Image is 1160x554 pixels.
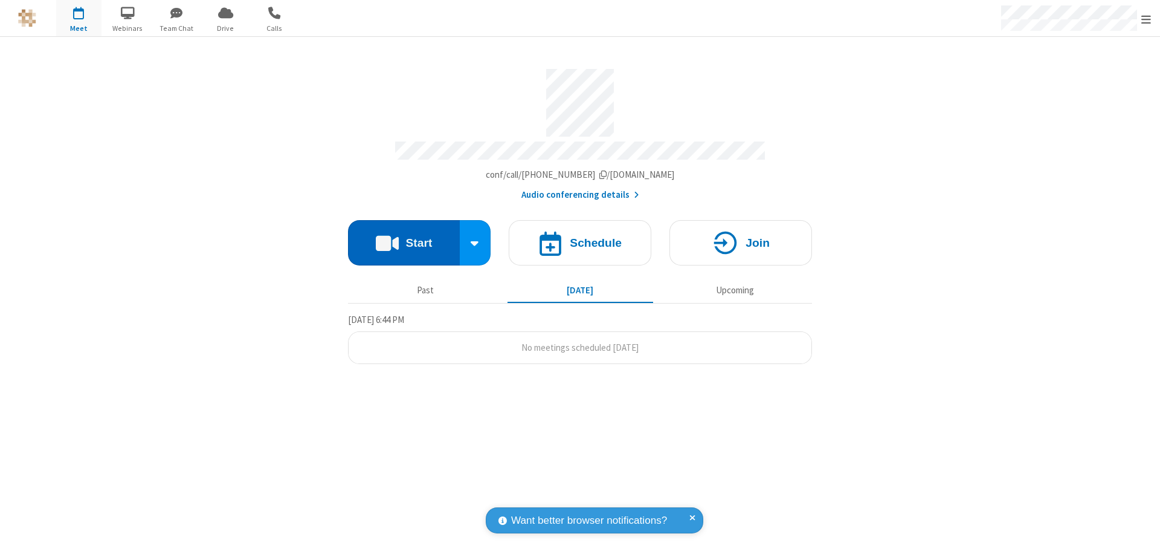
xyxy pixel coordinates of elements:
[507,279,653,302] button: [DATE]
[105,23,150,34] span: Webinars
[18,9,36,27] img: QA Selenium DO NOT DELETE OR CHANGE
[203,23,248,34] span: Drive
[509,220,651,266] button: Schedule
[521,188,639,202] button: Audio conferencing details
[460,220,491,266] div: Start conference options
[348,313,812,365] section: Today's Meetings
[348,60,812,202] section: Account details
[662,279,808,302] button: Upcoming
[353,279,498,302] button: Past
[348,314,404,325] span: [DATE] 6:44 PM
[252,23,297,34] span: Calls
[486,168,675,182] button: Copy my meeting room linkCopy my meeting room link
[521,342,639,353] span: No meetings scheduled [DATE]
[154,23,199,34] span: Team Chat
[511,513,667,529] span: Want better browser notifications?
[486,169,675,180] span: Copy my meeting room link
[746,237,770,249] h4: Join
[669,220,812,266] button: Join
[56,23,101,34] span: Meet
[570,237,622,249] h4: Schedule
[405,237,432,249] h4: Start
[348,220,460,266] button: Start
